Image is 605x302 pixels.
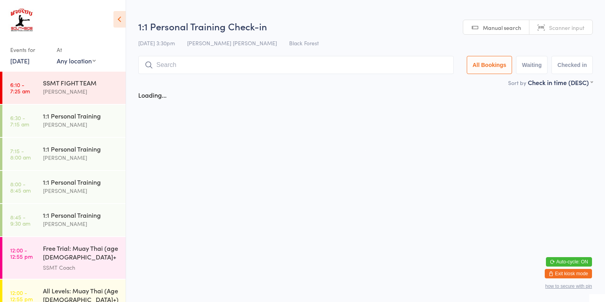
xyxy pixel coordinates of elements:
time: 12:00 - 12:55 pm [10,247,33,259]
div: Loading... [138,91,167,99]
a: 12:00 -12:55 pmFree Trial: Muay Thai (age [DEMOGRAPHIC_DATA]+ years)SSMT Coach [2,237,126,279]
span: Scanner input [549,24,585,31]
div: [PERSON_NAME] [43,153,119,162]
label: Sort by [508,79,526,87]
div: Free Trial: Muay Thai (age [DEMOGRAPHIC_DATA]+ years) [43,244,119,263]
div: At [57,43,96,56]
a: 8:00 -8:45 am1:1 Personal Training[PERSON_NAME] [2,171,126,203]
a: 8:45 -9:30 am1:1 Personal Training[PERSON_NAME] [2,204,126,236]
div: Events for [10,43,49,56]
time: 12:00 - 12:55 pm [10,289,33,302]
a: 6:30 -7:15 am1:1 Personal Training[PERSON_NAME] [2,105,126,137]
time: 6:10 - 7:25 am [10,82,30,94]
div: 1:1 Personal Training [43,211,119,219]
div: Check in time (DESC) [528,78,593,87]
div: 1:1 Personal Training [43,145,119,153]
span: Black Forest [289,39,319,47]
button: All Bookings [467,56,512,74]
div: 1:1 Personal Training [43,111,119,120]
div: [PERSON_NAME] [43,219,119,228]
div: [PERSON_NAME] [43,87,119,96]
img: Southside Muay Thai & Fitness [8,6,35,35]
button: Waiting [516,56,547,74]
a: 6:10 -7:25 amSSMT FIGHT TEAM[PERSON_NAME] [2,72,126,104]
button: Exit kiosk mode [545,269,592,278]
div: [PERSON_NAME] [43,120,119,129]
span: [DATE] 3:30pm [138,39,175,47]
div: SSMT Coach [43,263,119,272]
a: 7:15 -8:00 am1:1 Personal Training[PERSON_NAME] [2,138,126,170]
button: how to secure with pin [545,283,592,289]
time: 6:30 - 7:15 am [10,115,29,127]
span: [PERSON_NAME] [PERSON_NAME] [187,39,277,47]
button: Auto-cycle: ON [546,257,592,267]
a: [DATE] [10,56,30,65]
div: Any location [57,56,96,65]
div: 1:1 Personal Training [43,178,119,186]
time: 8:00 - 8:45 am [10,181,31,193]
span: Manual search [483,24,521,31]
input: Search [138,56,454,74]
h2: 1:1 Personal Training Check-in [138,20,593,33]
time: 7:15 - 8:00 am [10,148,31,160]
div: SSMT FIGHT TEAM [43,78,119,87]
time: 8:45 - 9:30 am [10,214,30,226]
div: [PERSON_NAME] [43,186,119,195]
button: Checked in [551,56,593,74]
